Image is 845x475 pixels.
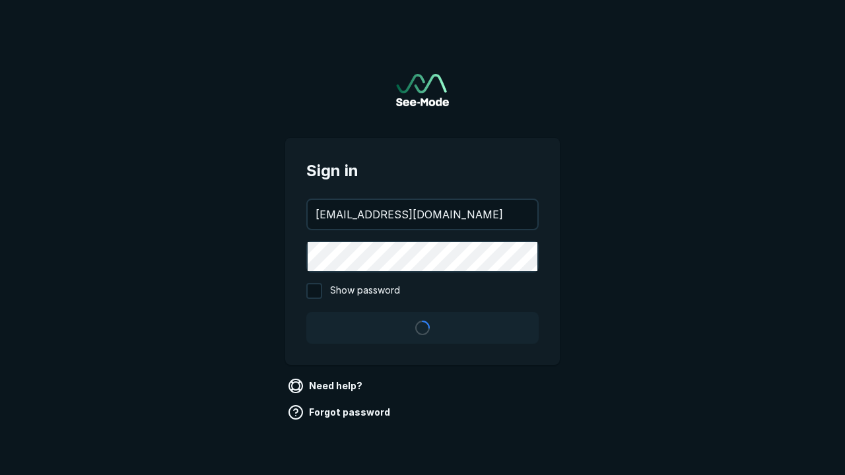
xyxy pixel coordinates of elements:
img: See-Mode Logo [396,74,449,106]
span: Show password [330,283,400,299]
a: Go to sign in [396,74,449,106]
a: Need help? [285,375,368,396]
input: your@email.com [308,200,537,229]
span: Sign in [306,159,539,183]
a: Forgot password [285,402,395,423]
